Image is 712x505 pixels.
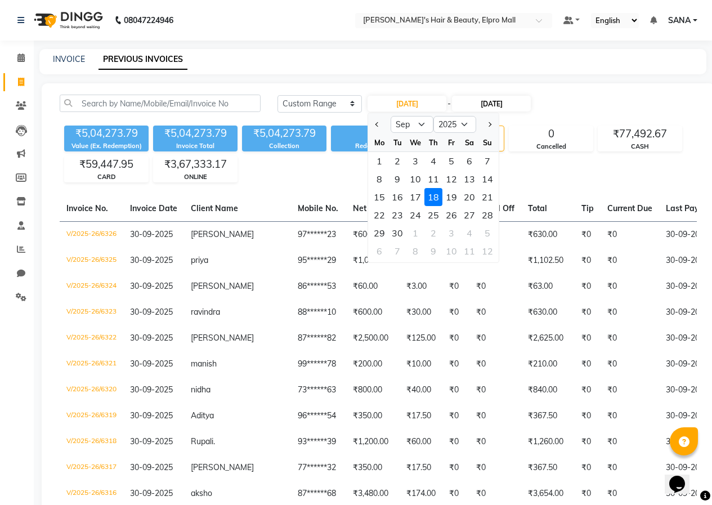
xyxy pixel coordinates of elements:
[298,203,338,213] span: Mobile No.
[442,351,469,377] td: ₹0
[452,96,531,111] input: End Date
[60,351,123,377] td: V/2025-26/6321
[424,242,442,260] div: Thursday, October 9, 2025
[442,170,460,188] div: Friday, September 12, 2025
[388,152,406,170] div: Tuesday, September 2, 2025
[406,224,424,242] div: 1
[346,455,400,481] td: ₹350.00
[424,152,442,170] div: Thursday, September 4, 2025
[424,242,442,260] div: 9
[65,172,148,182] div: CARD
[65,157,148,172] div: ₹59,447.95
[388,242,406,260] div: 7
[528,203,547,213] span: Total
[442,429,469,455] td: ₹0
[575,274,601,300] td: ₹0
[370,133,388,151] div: Mo
[521,351,575,377] td: ₹210.00
[478,224,496,242] div: 5
[406,242,424,260] div: 8
[406,170,424,188] div: 10
[66,203,108,213] span: Invoice No.
[370,170,388,188] div: Monday, September 8, 2025
[575,300,601,325] td: ₹0
[130,488,173,498] span: 30-09-2025
[469,429,521,455] td: ₹0
[601,248,659,274] td: ₹0
[460,206,478,224] div: 27
[370,152,388,170] div: Monday, September 1, 2025
[98,50,187,70] a: PREVIOUS INVOICES
[521,274,575,300] td: ₹63.00
[442,325,469,351] td: ₹0
[442,152,460,170] div: 5
[478,242,496,260] div: Sunday, October 12, 2025
[124,5,173,36] b: 08047224946
[442,455,469,481] td: ₹0
[460,224,478,242] div: 4
[442,188,460,206] div: 19
[575,455,601,481] td: ₹0
[331,141,415,151] div: Redemption
[478,152,496,170] div: Sunday, September 7, 2025
[53,54,85,64] a: INVOICE
[64,126,149,141] div: ₹5,04,273.79
[242,126,326,141] div: ₹5,04,273.79
[442,224,460,242] div: Friday, October 3, 2025
[460,170,478,188] div: 13
[521,248,575,274] td: ₹1,102.50
[460,242,478,260] div: Saturday, October 11, 2025
[478,206,496,224] div: 28
[406,242,424,260] div: Wednesday, October 8, 2025
[478,242,496,260] div: 12
[478,224,496,242] div: Sunday, October 5, 2025
[424,188,442,206] div: Thursday, September 18, 2025
[478,206,496,224] div: Sunday, September 28, 2025
[191,385,211,395] span: nidha
[442,206,460,224] div: 26
[442,133,460,151] div: Fr
[191,410,214,421] span: Aditya
[191,255,208,265] span: priya
[509,126,593,142] div: 0
[213,436,215,446] span: .
[29,5,106,36] img: logo
[665,460,701,494] iframe: chat widget
[388,242,406,260] div: Tuesday, October 7, 2025
[130,307,173,317] span: 30-09-2025
[153,126,238,141] div: ₹5,04,273.79
[442,188,460,206] div: Friday, September 19, 2025
[388,133,406,151] div: Tu
[400,455,442,481] td: ₹17.50
[130,410,173,421] span: 30-09-2025
[406,206,424,224] div: Wednesday, September 24, 2025
[191,307,220,317] span: ravindra
[442,224,460,242] div: 3
[442,242,460,260] div: 10
[424,170,442,188] div: 11
[370,224,388,242] div: Monday, September 29, 2025
[130,436,173,446] span: 30-09-2025
[601,351,659,377] td: ₹0
[191,359,217,369] span: manish
[191,436,213,446] span: Rupali
[424,224,442,242] div: 2
[154,172,237,182] div: ONLINE
[601,221,659,248] td: ₹0
[64,141,149,151] div: Value (Ex. Redemption)
[442,300,469,325] td: ₹0
[130,281,173,291] span: 30-09-2025
[60,248,123,274] td: V/2025-26/6325
[388,206,406,224] div: 23
[469,377,521,403] td: ₹0
[191,488,212,498] span: aksho
[400,403,442,429] td: ₹17.50
[388,206,406,224] div: Tuesday, September 23, 2025
[575,221,601,248] td: ₹0
[424,206,442,224] div: Thursday, September 25, 2025
[406,224,424,242] div: Wednesday, October 1, 2025
[485,115,494,133] button: Next month
[400,300,442,325] td: ₹30.00
[601,274,659,300] td: ₹0
[388,188,406,206] div: Tuesday, September 16, 2025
